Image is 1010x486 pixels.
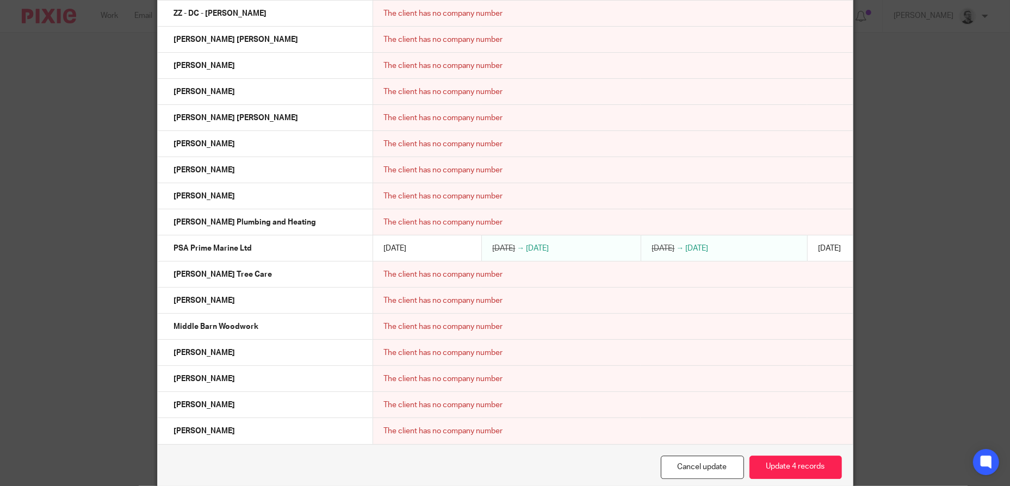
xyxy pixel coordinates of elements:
[158,183,373,209] td: [PERSON_NAME]
[158,105,373,131] td: [PERSON_NAME] [PERSON_NAME]
[526,245,549,252] span: [DATE]
[158,392,373,418] td: [PERSON_NAME]
[652,245,675,252] span: [DATE]
[158,209,373,235] td: [PERSON_NAME] Plumbing and Heating
[158,418,373,444] td: [PERSON_NAME]
[158,261,373,288] td: [PERSON_NAME] Tree Care
[517,245,525,252] span: →
[158,366,373,392] td: [PERSON_NAME]
[158,235,373,261] td: PSA Prime Marine Ltd
[384,245,407,252] span: [DATE]
[819,245,841,252] span: [DATE]
[158,53,373,79] td: [PERSON_NAME]
[661,456,744,479] a: Cancel update
[158,131,373,157] td: [PERSON_NAME]
[677,245,684,252] span: →
[158,340,373,366] td: [PERSON_NAME]
[158,27,373,53] td: [PERSON_NAME] [PERSON_NAME]
[158,288,373,314] td: [PERSON_NAME]
[158,1,373,27] td: ZZ - DC - [PERSON_NAME]
[685,245,708,252] span: [DATE]
[749,456,842,479] button: Update 4 records
[158,79,373,105] td: [PERSON_NAME]
[158,314,373,340] td: Middle Barn Woodwork
[158,157,373,183] td: [PERSON_NAME]
[493,245,516,252] span: [DATE]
